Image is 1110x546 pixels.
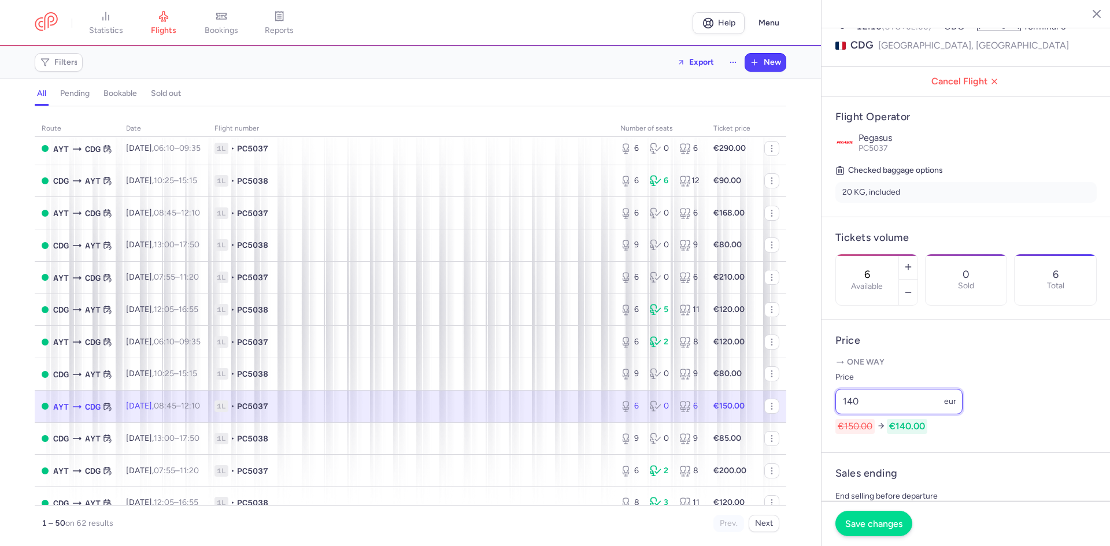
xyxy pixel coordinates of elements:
time: 08:45 [154,208,176,218]
span: [DATE], [126,337,201,347]
span: [DATE], [126,433,199,443]
span: CDG [53,432,69,445]
h4: Sales ending [835,467,897,480]
div: 3 [650,497,670,508]
span: AYT [85,497,101,510]
span: AYT [85,303,101,316]
div: 0 [650,239,670,251]
th: route [35,120,119,138]
span: PC5038 [237,175,268,187]
a: reports [250,10,308,36]
span: 1L [214,304,228,315]
span: 1L [214,336,228,348]
button: Filters [35,54,82,71]
button: New [745,54,786,71]
th: Flight number [208,120,613,138]
span: • [231,336,235,348]
h4: bookable [103,88,137,99]
time: 11:20 [180,272,199,282]
h4: all [37,88,46,99]
th: Ticket price [706,120,757,138]
span: AYT [85,368,101,381]
span: 1L [214,207,228,219]
span: AYT [53,143,69,155]
div: 2 [650,336,670,348]
span: €140.00 [887,419,927,434]
button: Next [749,515,779,532]
time: 12:05 [154,497,174,507]
input: --- [835,389,963,414]
time: 13:00 [154,240,175,250]
div: 0 [650,400,670,412]
div: 0 [650,272,670,283]
div: 6 [620,207,641,219]
div: 6 [620,400,641,412]
span: – [154,272,199,282]
strong: €120.00 [713,497,745,507]
span: flights [151,25,176,36]
span: New [764,58,781,67]
span: PC5038 [237,497,268,508]
div: 0 [650,207,670,219]
span: bookings [205,25,238,36]
strong: €120.00 [713,337,745,347]
span: €150.00 [835,419,875,434]
h4: sold out [151,88,181,99]
button: Export [669,53,721,72]
div: 9 [620,368,641,380]
time: 15:15 [179,176,197,185]
span: PC5037 [237,272,268,283]
li: 20 KG, included [835,182,1097,203]
span: Filters [54,58,78,67]
div: 9 [679,239,700,251]
a: CitizenPlane red outlined logo [35,12,58,34]
span: [DATE], [126,208,200,218]
h4: pending [60,88,90,99]
span: PC5038 [237,304,268,315]
span: PC5038 [237,368,268,380]
span: 1L [214,368,228,380]
div: 8 [679,465,700,477]
div: 6 [650,175,670,187]
span: [DATE], [126,240,199,250]
time: 16:55 [179,497,198,507]
span: reports [265,25,294,36]
span: CDG [85,336,101,348]
time: 12:10 [181,208,200,218]
div: 6 [679,143,700,154]
span: [DATE], [126,272,199,282]
time: 09:35 [179,143,201,153]
span: • [231,207,235,219]
strong: €150.00 [713,401,745,411]
p: 0 [963,269,970,280]
span: • [231,143,235,154]
div: 9 [679,368,700,380]
div: 6 [620,143,641,154]
span: [DATE], [126,369,197,378]
h5: Checked baggage options [835,164,1097,177]
h4: Price [835,334,1097,347]
time: 12:05 [154,304,174,314]
div: 8 [620,497,641,508]
span: AYT [53,336,69,348]
span: CDG [850,38,874,53]
strong: €210.00 [713,272,745,282]
span: [DATE], [126,304,198,314]
span: CDG [53,174,69,187]
span: CDG [53,497,69,510]
span: – [154,401,200,411]
div: 9 [620,239,641,251]
div: 2 [650,465,670,477]
div: 0 [650,143,670,154]
a: statistics [77,10,135,36]
p: One way [835,356,1097,368]
span: – [154,240,199,250]
div: 12 [679,175,700,187]
span: Help [718,18,735,27]
span: – [154,497,198,507]
button: Menu [752,12,786,34]
span: AYT [53,465,69,477]
th: date [119,120,208,138]
button: Prev. [713,515,744,532]
div: 8 [679,336,700,348]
